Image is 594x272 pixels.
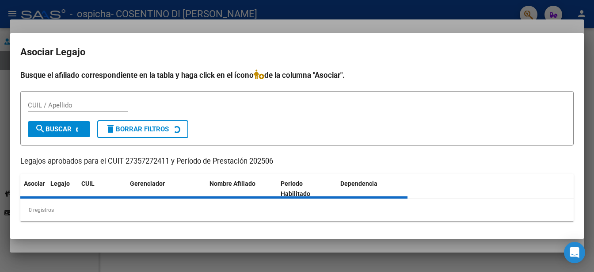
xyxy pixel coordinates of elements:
datatable-header-cell: Gerenciador [126,174,206,203]
button: Borrar Filtros [97,120,188,138]
datatable-header-cell: Asociar [20,174,47,203]
datatable-header-cell: Periodo Habilitado [277,174,337,203]
span: Gerenciador [130,180,165,187]
span: CUIL [81,180,95,187]
div: Open Intercom Messenger [564,242,585,263]
span: Buscar [35,125,72,133]
datatable-header-cell: CUIL [78,174,126,203]
span: Asociar [24,180,45,187]
button: Buscar [28,121,90,137]
mat-icon: search [35,123,46,134]
span: Nombre Afiliado [209,180,255,187]
h2: Asociar Legajo [20,44,574,61]
div: 0 registros [20,199,574,221]
span: Borrar Filtros [105,125,169,133]
span: Dependencia [340,180,377,187]
span: Periodo Habilitado [281,180,310,197]
datatable-header-cell: Nombre Afiliado [206,174,277,203]
datatable-header-cell: Dependencia [337,174,408,203]
p: Legajos aprobados para el CUIT 27357272411 y Período de Prestación 202506 [20,156,574,167]
datatable-header-cell: Legajo [47,174,78,203]
h4: Busque el afiliado correspondiente en la tabla y haga click en el ícono de la columna "Asociar". [20,69,574,81]
mat-icon: delete [105,123,116,134]
span: Legajo [50,180,70,187]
